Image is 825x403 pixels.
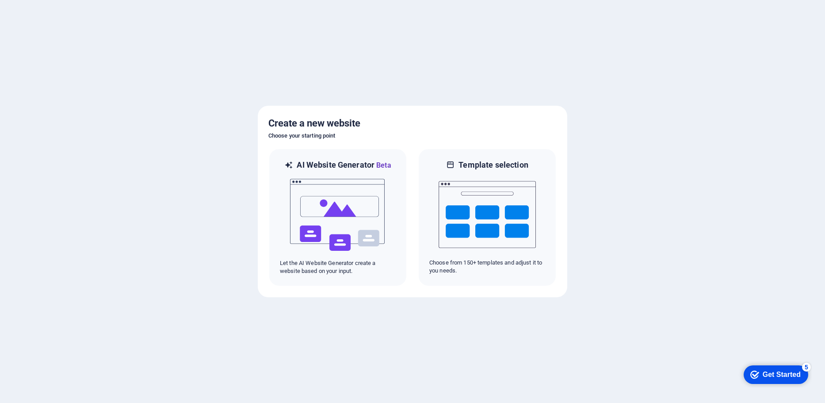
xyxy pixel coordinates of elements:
h6: Template selection [458,160,528,170]
img: ai [289,171,386,259]
h6: Choose your starting point [268,130,557,141]
h6: AI Website Generator [297,160,391,171]
div: 5 [65,2,74,11]
p: Let the AI Website Generator create a website based on your input. [280,259,396,275]
div: AI Website GeneratorBetaaiLet the AI Website Generator create a website based on your input. [268,148,407,287]
h5: Create a new website [268,116,557,130]
p: Choose from 150+ templates and adjust it to you needs. [429,259,545,275]
div: Get Started [26,10,64,18]
div: Get Started 5 items remaining, 0% complete [7,4,72,23]
span: Beta [374,161,391,169]
div: Template selectionChoose from 150+ templates and adjust it to you needs. [418,148,557,287]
